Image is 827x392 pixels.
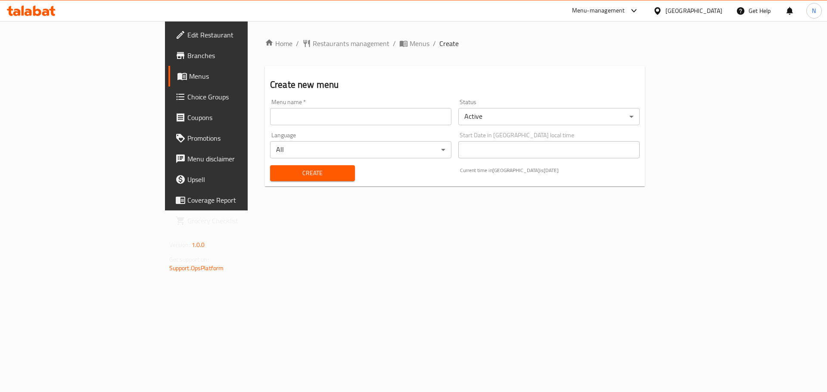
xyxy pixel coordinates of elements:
p: Current time in [GEOGRAPHIC_DATA] is [DATE] [460,167,640,174]
div: All [270,141,451,158]
span: N [812,6,816,15]
a: Branches [168,45,303,66]
a: Choice Groups [168,86,303,107]
span: Grocery Checklist [187,216,296,226]
span: Create [277,168,348,179]
span: Menu disclaimer [187,154,296,164]
span: Edit Restaurant [187,30,296,40]
div: Active [458,108,640,125]
a: Coverage Report [168,190,303,210]
div: Menu-management [572,6,625,16]
a: Menus [399,38,429,49]
a: Menus [168,66,303,86]
span: Coverage Report [187,195,296,205]
span: Choice Groups [187,92,296,102]
span: Get support on: [169,254,209,265]
span: Menus [410,38,429,49]
span: Upsell [187,174,296,185]
span: Restaurants management [313,38,389,49]
a: Menu disclaimer [168,148,303,169]
span: Menus [189,71,296,81]
a: Promotions [168,128,303,148]
a: Restaurants management [302,38,389,49]
a: Grocery Checklist [168,210,303,231]
li: / [393,38,396,49]
span: 1.0.0 [192,239,205,250]
span: Promotions [187,133,296,143]
span: Branches [187,50,296,61]
a: Edit Restaurant [168,25,303,45]
span: Coupons [187,112,296,123]
h2: Create new menu [270,78,640,91]
div: [GEOGRAPHIC_DATA] [665,6,722,15]
input: Please enter Menu name [270,108,451,125]
a: Coupons [168,107,303,128]
span: Version: [169,239,190,250]
li: / [433,38,436,49]
a: Support.OpsPlatform [169,262,224,274]
nav: breadcrumb [265,38,645,49]
span: Create [439,38,459,49]
a: Upsell [168,169,303,190]
button: Create [270,165,355,181]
